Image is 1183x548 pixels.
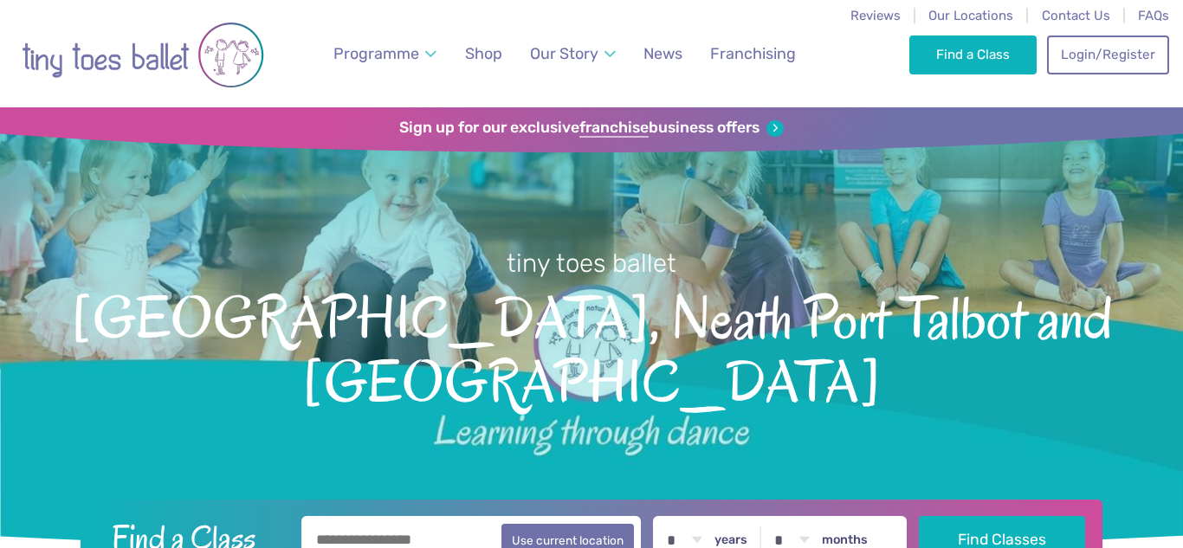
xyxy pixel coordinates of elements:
[643,44,682,62] span: News
[714,532,747,548] label: years
[457,35,510,74] a: Shop
[522,35,624,74] a: Our Story
[333,44,419,62] span: Programme
[710,44,796,62] span: Franchising
[822,532,868,548] label: months
[702,35,804,74] a: Franchising
[22,11,264,99] img: tiny toes ballet
[579,119,649,138] strong: franchise
[30,280,1153,415] span: [GEOGRAPHIC_DATA], Neath Port Talbot and [GEOGRAPHIC_DATA]
[1042,8,1110,23] a: Contact Us
[1047,35,1168,74] a: Login/Register
[1138,8,1169,23] a: FAQs
[928,8,1013,23] a: Our Locations
[850,8,901,23] a: Reviews
[465,44,502,62] span: Shop
[326,35,445,74] a: Programme
[399,119,783,138] a: Sign up for our exclusivefranchisebusiness offers
[909,35,1037,74] a: Find a Class
[636,35,690,74] a: News
[530,44,598,62] span: Our Story
[507,248,676,278] small: tiny toes ballet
